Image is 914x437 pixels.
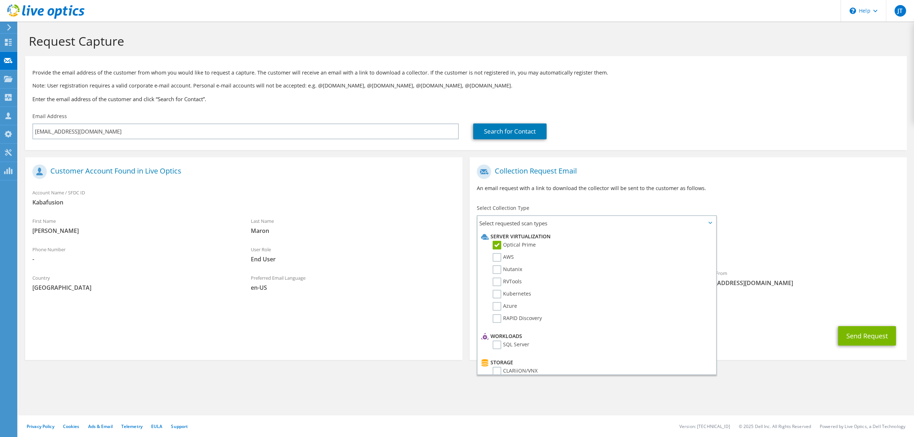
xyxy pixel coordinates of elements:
[251,255,455,263] span: End User
[151,423,162,429] a: EULA
[493,302,517,311] label: Azure
[27,423,54,429] a: Privacy Policy
[838,326,896,346] button: Send Request
[493,253,514,262] label: AWS
[473,123,547,139] a: Search for Contact
[251,284,455,292] span: en-US
[477,184,900,192] p: An email request with a link to download the collector will be sent to the customer as follows.
[493,278,522,286] label: RVTools
[32,227,236,235] span: [PERSON_NAME]
[470,233,907,262] div: Requested Collections
[32,255,236,263] span: -
[29,33,900,49] h1: Request Capture
[493,241,536,249] label: Optical Prime
[121,423,142,429] a: Telemetry
[244,213,462,238] div: Last Name
[695,279,899,287] span: [EMAIL_ADDRESS][DOMAIN_NAME]
[25,242,244,267] div: Phone Number
[895,5,906,17] span: JT
[470,294,907,319] div: CC & Reply To
[493,265,522,274] label: Nutanix
[493,290,531,298] label: Kubernetes
[88,423,113,429] a: Ads & Email
[493,341,529,349] label: SQL Server
[32,198,455,206] span: Kabafusion
[479,332,712,341] li: Workloads
[63,423,80,429] a: Cookies
[244,270,462,295] div: Preferred Email Language
[478,216,716,230] span: Select requested scan types
[25,213,244,238] div: First Name
[32,284,236,292] span: [GEOGRAPHIC_DATA]
[820,423,905,429] li: Powered by Live Optics, a Dell Technology
[32,95,900,103] h3: Enter the email address of the customer and click “Search for Contact”.
[32,82,900,90] p: Note: User registration requires a valid corporate e-mail account. Personal e-mail accounts will ...
[251,227,455,235] span: Maron
[32,113,67,120] label: Email Address
[470,266,688,290] div: To
[493,314,542,323] label: RAPID Discovery
[171,423,188,429] a: Support
[32,165,452,179] h1: Customer Account Found in Live Optics
[739,423,811,429] li: © 2025 Dell Inc. All Rights Reserved
[493,367,538,375] label: CLARiiON/VNX
[25,270,244,295] div: Country
[850,8,856,14] svg: \n
[679,423,730,429] li: Version: [TECHNICAL_ID]
[477,204,529,212] label: Select Collection Type
[688,266,906,290] div: Sender & From
[479,358,712,367] li: Storage
[244,242,462,267] div: User Role
[477,165,896,179] h1: Collection Request Email
[25,185,462,210] div: Account Name / SFDC ID
[479,232,712,241] li: Server Virtualization
[32,69,900,77] p: Provide the email address of the customer from whom you would like to request a capture. The cust...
